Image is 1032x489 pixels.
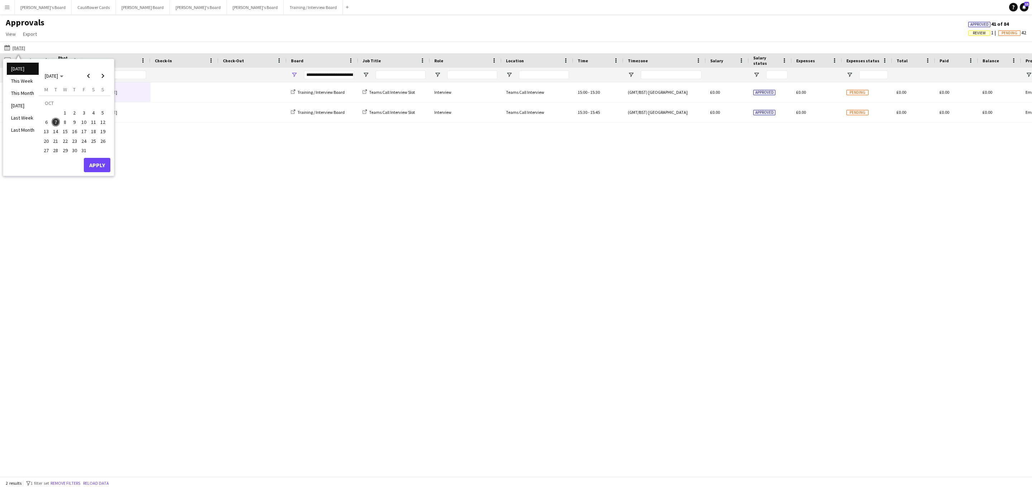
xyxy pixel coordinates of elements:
span: Salary status [753,55,779,66]
span: 20 [42,137,51,145]
button: Open Filter Menu [1026,72,1032,78]
span: Expenses status [846,58,879,63]
li: This Week [7,75,39,87]
span: 41 of 84 [968,21,1009,27]
span: Name [87,58,98,63]
input: Salary status Filter Input [766,71,788,79]
a: View [3,29,19,39]
span: 7 [52,118,60,126]
a: Teams Call Interview Slot [363,110,415,115]
button: 03-10-2025 [79,108,89,117]
span: 15:45 [590,110,600,115]
button: Open Filter Menu [506,72,512,78]
span: Training / Interview Board [297,89,345,95]
input: Name Filter Input [100,71,146,79]
tcxspan: Call 01-10-2025 via 3CX [13,45,25,50]
span: 6 [42,118,51,126]
button: 06-10-2025 [42,117,51,127]
button: Cauliflower Cards [72,0,116,14]
span: Approved [753,110,775,115]
button: 14-10-2025 [51,127,60,136]
button: Open Filter Menu [628,72,634,78]
input: Job Title Filter Input [376,71,426,79]
span: 15:30 [590,89,600,95]
span: Time [578,58,588,63]
button: [PERSON_NAME]'s Board [170,0,227,14]
button: [PERSON_NAME] Board [116,0,170,14]
span: M [44,86,48,93]
button: 30-10-2025 [70,146,79,155]
a: Export [20,29,40,39]
span: 1 filter set [30,480,49,486]
div: Interview [430,82,502,102]
button: 28-10-2025 [51,146,60,155]
span: 24 [80,137,88,145]
button: 13-10-2025 [42,127,51,136]
input: Expenses status Filter Input [859,71,888,79]
button: 08-10-2025 [61,117,70,127]
span: 15:00 [578,89,587,95]
span: Check-Out [223,58,244,63]
span: £0.00 [897,89,906,95]
span: Teams Call Interview Slot [369,89,415,95]
button: 15-10-2025 [61,127,70,136]
span: Pending [846,90,869,95]
div: Interview [430,102,502,122]
span: 17 [80,127,88,136]
span: 16 [70,127,79,136]
button: 20-10-2025 [42,136,51,145]
span: W [63,86,67,93]
button: Apply [84,158,110,172]
span: Pending [1002,31,1017,35]
button: Open Filter Menu [291,72,297,78]
button: [PERSON_NAME]'s Board [15,0,72,14]
span: 25 [89,137,98,145]
button: 02-10-2025 [70,108,79,117]
span: £0.00 [796,89,806,95]
button: 09-10-2025 [70,117,79,127]
span: £0.00 [940,89,949,95]
span: 2 [70,108,79,117]
div: [PERSON_NAME] [82,82,150,102]
span: 10 [80,118,88,126]
button: Next month [96,69,110,83]
button: 26-10-2025 [98,136,107,145]
li: [DATE] [7,100,39,112]
span: 23 [70,137,79,145]
button: 23-10-2025 [70,136,79,145]
span: F [83,86,85,93]
span: 19 [99,127,107,136]
li: This Month [7,87,39,99]
span: 18 [89,127,98,136]
span: Job Title [363,58,381,63]
span: Check-In [155,58,172,63]
span: Paid [940,58,949,63]
button: 25-10-2025 [89,136,98,145]
button: 21-10-2025 [51,136,60,145]
span: 11 [89,118,98,126]
button: 17-10-2025 [79,127,89,136]
button: 19-10-2025 [98,127,107,136]
button: 16-10-2025 [70,127,79,136]
span: Training / Interview Board [297,110,345,115]
span: Total [897,58,908,63]
span: 27 [42,146,51,155]
button: 05-10-2025 [98,108,107,117]
button: 11-10-2025 [89,117,98,127]
span: Teams Call Interview Slot [369,110,415,115]
span: 13 [42,127,51,136]
span: 14 [52,127,60,136]
span: 28 [52,146,60,155]
div: (GMT/BST) [GEOGRAPHIC_DATA] [623,102,706,122]
div: Teams Call Interview [502,102,573,122]
span: £0.00 [897,110,906,115]
span: Balance [983,58,999,63]
span: £0.00 [983,110,992,115]
div: [PERSON_NAME] [82,102,150,122]
span: £0.00 [940,110,949,115]
div: (GMT/BST) [GEOGRAPHIC_DATA] [623,82,706,102]
li: Last Week [7,112,39,124]
span: 30 [70,146,79,155]
span: Export [23,31,37,37]
li: [DATE] [7,63,39,75]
